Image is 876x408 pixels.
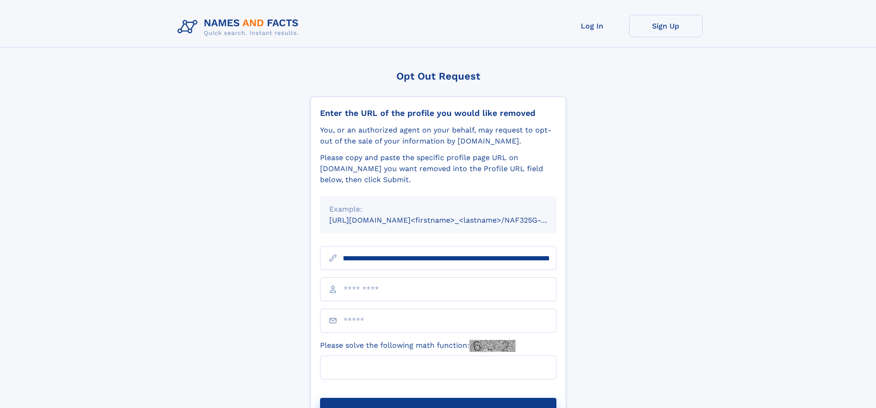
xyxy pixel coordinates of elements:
[320,108,556,118] div: Enter the URL of the profile you would like removed
[320,125,556,147] div: You, or an authorized agent on your behalf, may request to opt-out of the sale of your informatio...
[310,70,566,82] div: Opt Out Request
[320,152,556,185] div: Please copy and paste the specific profile page URL on [DOMAIN_NAME] you want removed into the Pr...
[329,204,547,215] div: Example:
[329,216,574,224] small: [URL][DOMAIN_NAME]<firstname>_<lastname>/NAF325G-xxxxxxxx
[629,15,703,37] a: Sign Up
[320,340,515,352] label: Please solve the following math function:
[174,15,306,40] img: Logo Names and Facts
[555,15,629,37] a: Log In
